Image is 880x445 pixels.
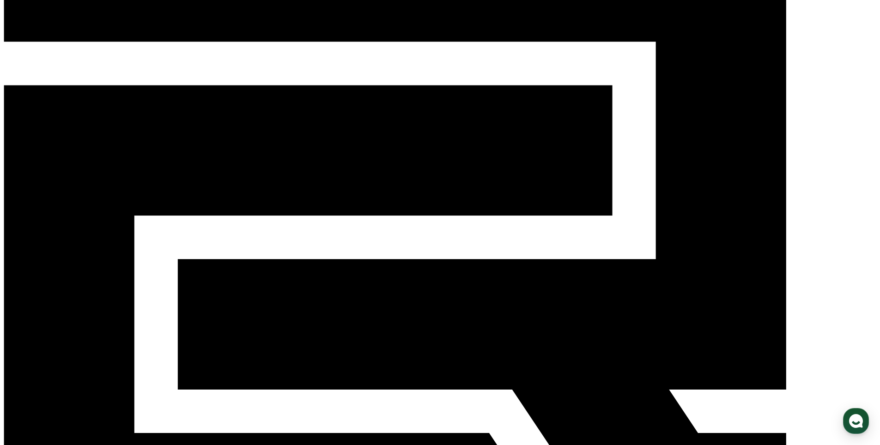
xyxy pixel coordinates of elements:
span: 대화 [85,307,96,315]
span: 홈 [29,307,35,314]
a: 홈 [3,293,61,316]
span: 설정 [143,307,154,314]
a: 설정 [119,293,177,316]
a: 대화 [61,293,119,316]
